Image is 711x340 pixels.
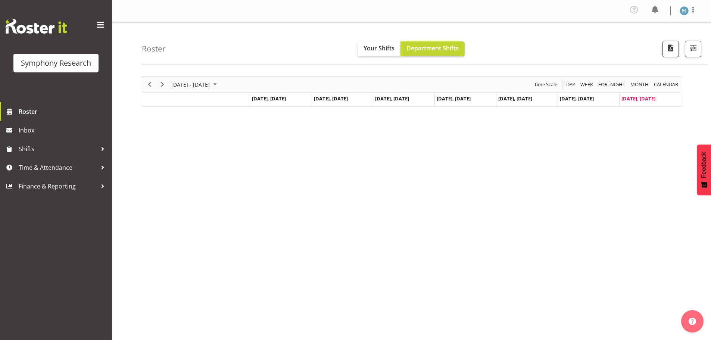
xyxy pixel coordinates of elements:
[400,41,465,56] button: Department Shifts
[142,44,166,53] h4: Roster
[565,80,577,89] button: Timeline Day
[597,80,627,89] button: Fortnight
[252,95,286,102] span: [DATE], [DATE]
[580,80,594,89] span: Week
[19,143,97,155] span: Shifts
[145,80,155,89] button: Previous
[498,95,532,102] span: [DATE], [DATE]
[598,80,626,89] span: Fortnight
[565,80,576,89] span: Day
[158,80,168,89] button: Next
[437,95,471,102] span: [DATE], [DATE]
[375,95,409,102] span: [DATE], [DATE]
[6,19,67,34] img: Rosterit website logo
[621,95,655,102] span: [DATE], [DATE]
[685,41,701,57] button: Filter Shifts
[662,41,679,57] button: Download a PDF of the roster according to the set date range.
[358,41,400,56] button: Your Shifts
[156,77,169,92] div: Next
[142,76,681,107] div: Timeline Week of September 7, 2025
[19,125,108,136] span: Inbox
[653,80,679,89] span: calendar
[364,44,395,52] span: Your Shifts
[533,80,558,89] span: Time Scale
[560,95,594,102] span: [DATE], [DATE]
[21,57,91,69] div: Symphony Research
[697,144,711,195] button: Feedback - Show survey
[630,80,649,89] span: Month
[533,80,559,89] button: Time Scale
[314,95,348,102] span: [DATE], [DATE]
[653,80,680,89] button: Month
[19,181,97,192] span: Finance & Reporting
[579,80,595,89] button: Timeline Week
[680,6,689,15] img: paul-s-stoneham1982.jpg
[629,80,650,89] button: Timeline Month
[701,152,707,178] span: Feedback
[19,162,97,173] span: Time & Attendance
[143,77,156,92] div: Previous
[406,44,459,52] span: Department Shifts
[171,80,211,89] span: [DATE] - [DATE]
[689,318,696,325] img: help-xxl-2.png
[170,80,220,89] button: September 01 - 07, 2025
[19,106,108,117] span: Roster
